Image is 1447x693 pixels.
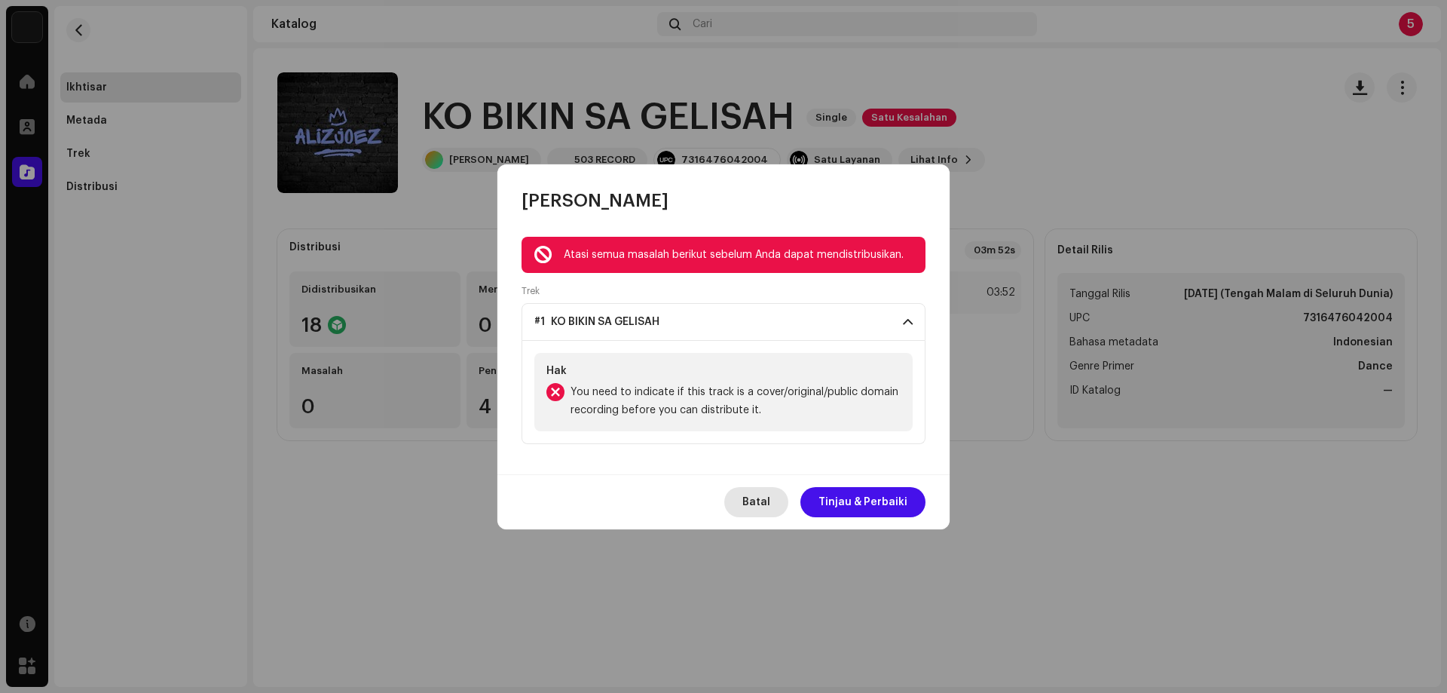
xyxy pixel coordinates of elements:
[724,487,788,517] button: Batal
[742,487,770,517] span: Batal
[522,189,668,213] span: [PERSON_NAME]
[818,487,907,517] span: Tinjau & Perbaiki
[534,316,659,328] span: #1 KO BIKIN SA GELISAH
[522,341,925,444] p-accordion-content: #1 KO BIKIN SA GELISAH
[800,487,925,517] button: Tinjau & Perbaiki
[546,365,901,377] div: Hak
[571,383,901,419] span: You need to indicate if this track is a cover/original/public domain recording before you can dis...
[564,246,913,264] div: Atasi semua masalah berikut sebelum Anda dapat mendistribusikan.
[522,303,925,341] p-accordion-header: #1 KO BIKIN SA GELISAH
[522,285,540,297] label: Trek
